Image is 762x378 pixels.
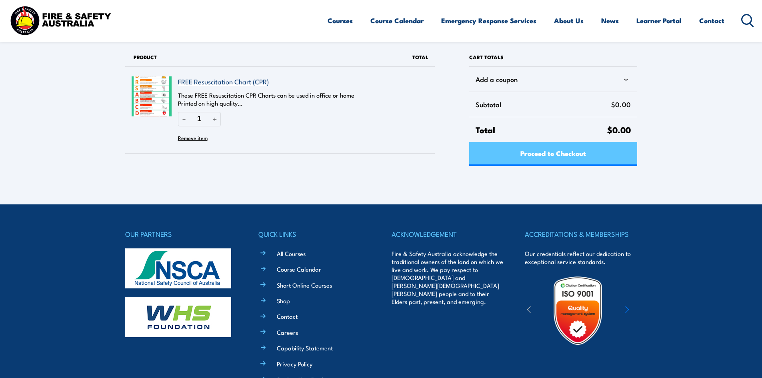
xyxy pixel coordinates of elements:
[476,98,611,110] span: Subtotal
[132,76,172,116] img: FREE Resuscitation Chart - What are the 7 steps to CPR?
[178,76,269,86] a: FREE Resuscitation Chart (CPR)
[476,124,607,136] span: Total
[554,10,584,31] a: About Us
[328,10,353,31] a: Courses
[178,132,208,144] button: Remove FREE Resuscitation Chart (CPR) from cart
[134,53,157,61] span: Product
[525,228,637,240] h4: ACCREDITATIONS & MEMBERSHIPS
[520,142,586,164] span: Proceed to Checkout
[277,360,312,368] a: Privacy Policy
[611,98,631,110] span: $0.00
[277,265,321,273] a: Course Calendar
[543,276,613,346] img: Untitled design (19)
[209,112,221,126] button: Increase quantity of FREE Resuscitation Chart (CPR)
[601,10,619,31] a: News
[412,53,428,61] span: Total
[277,249,306,258] a: All Courses
[277,281,332,289] a: Short Online Courses
[607,123,631,136] span: $0.00
[277,296,290,305] a: Shop
[125,228,237,240] h4: OUR PARTNERS
[469,142,637,166] a: Proceed to Checkout
[370,10,424,31] a: Course Calendar
[125,248,231,288] img: nsca-logo-footer
[469,48,637,66] h2: Cart totals
[476,73,630,85] div: Add a coupon
[277,312,298,320] a: Contact
[277,328,298,336] a: Careers
[178,91,388,107] p: These FREE Resuscitation CPR Charts can be used in office or home Printed on high quality…
[125,297,231,337] img: whs-logo-footer
[613,297,683,324] img: ewpa-logo
[190,112,209,126] input: Quantity of FREE Resuscitation Chart (CPR) in your cart.
[525,250,637,266] p: Our credentials reflect our dedication to exceptional service standards.
[636,10,682,31] a: Learner Portal
[392,228,504,240] h4: ACKNOWLEDGEMENT
[277,344,333,352] a: Capability Statement
[392,250,504,306] p: Fire & Safety Australia acknowledge the traditional owners of the land on which we live and work....
[258,228,370,240] h4: QUICK LINKS
[178,112,190,126] button: Reduce quantity of FREE Resuscitation Chart (CPR)
[699,10,724,31] a: Contact
[441,10,536,31] a: Emergency Response Services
